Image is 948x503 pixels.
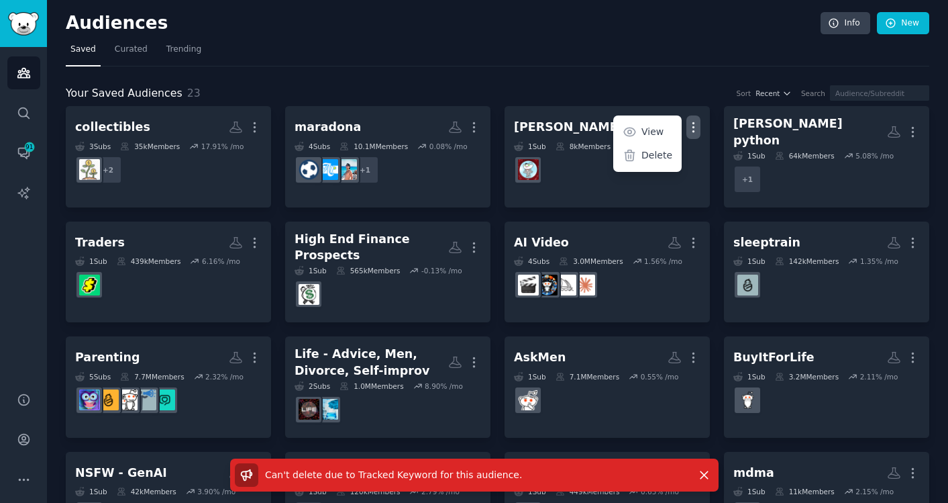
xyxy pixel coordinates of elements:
img: ClaudeAI [574,275,595,295]
span: Saved [70,44,96,56]
div: 8.90 % /mo [425,381,463,391]
img: sleeptrain [737,275,758,295]
a: maradona4Subs10.1MMembers0.08% /mo+1MaradonaPicsargentinasoccer [285,106,490,208]
div: -0.13 % /mo [421,266,462,275]
div: 64k Members [775,151,835,161]
a: Info [821,12,870,35]
img: Life [299,399,319,420]
a: Traders1Sub439kMembers6.16% /moTheRaceTo10Million [66,222,271,323]
div: Parenting [75,349,140,366]
a: Saved [66,39,101,66]
div: 1.56 % /mo [644,257,682,266]
div: 1 Sub [733,257,766,266]
div: 0.08 % /mo [429,142,468,151]
div: 5 Sub s [75,372,111,381]
img: peeweeherman [518,159,539,180]
div: 35k Members [120,142,180,151]
div: Search [801,89,825,98]
img: BuyItForLife [737,390,758,410]
img: aiArt [537,275,558,295]
div: collectibles [75,119,150,136]
a: View [616,118,680,146]
div: 2 Sub s [295,381,330,391]
a: collectibles3Subs35kMembers17.91% /mo+2AngelInvesting [66,106,271,208]
img: midjourney [556,275,576,295]
a: [PERSON_NAME]ViewDelete1Sub8kMembers12.59% /mopeeweeherman [505,106,710,208]
div: 6.16 % /mo [202,257,240,266]
div: [PERSON_NAME] python [733,116,887,148]
div: sleeptrain [733,234,800,251]
a: New [877,12,929,35]
span: Can't delete due to Tracked Keyword for this audience . [265,469,522,480]
div: 439k Members [117,257,181,266]
div: 0.55 % /mo [641,372,679,381]
div: 1.0M Members [339,381,403,391]
img: aivideo [518,275,539,295]
span: Your Saved Audiences [66,85,182,102]
div: 1 Sub [733,151,766,161]
img: FluentInFinance [299,284,319,305]
div: + 2 [94,156,122,184]
img: soccer [299,159,319,180]
img: AngelInvesting [79,159,100,180]
a: 91 [7,136,40,169]
img: daddit [117,390,138,410]
a: Trending [162,39,206,66]
div: [PERSON_NAME] [514,119,623,136]
img: ScienceBasedParenting [79,390,100,410]
div: AI Video [514,234,569,251]
div: 1 Sub [75,257,107,266]
div: 17.91 % /mo [201,142,244,151]
div: 10.1M Members [339,142,408,151]
a: Life - Advice, Men, Divorce, Self-improv2Subs1.0MMembers8.90% /moBiohackersLife [285,336,490,438]
img: TheRaceTo10Million [79,275,100,295]
div: 142k Members [775,257,839,266]
a: AI Video4Subs3.0MMembers1.56% /moClaudeAImidjourneyaiArtaivideo [505,222,710,323]
div: 4 Sub s [295,142,330,151]
div: 2.32 % /mo [205,372,244,381]
div: 5.08 % /mo [855,151,894,161]
div: 3 Sub s [75,142,111,151]
div: AskMen [514,349,566,366]
span: Trending [166,44,201,56]
img: NewParents [98,390,119,410]
span: 23 [187,87,201,99]
div: 1.35 % /mo [860,257,898,266]
p: Delete [641,148,672,163]
a: High End Finance Prospects1Sub565kMembers-0.13% /moFluentInFinance [285,222,490,323]
span: 91 [23,142,36,152]
p: View [641,125,664,139]
button: Recent [755,89,792,98]
div: 8k Members [556,142,611,151]
img: Advice [136,390,156,410]
div: 4 Sub s [514,257,549,266]
a: BuyItForLife1Sub3.2MMembers2.11% /moBuyItForLife [724,336,929,438]
h2: Audiences [66,13,821,34]
img: Biohackers [317,399,338,420]
div: 7.1M Members [556,372,619,381]
input: Audience/Subreddit [830,85,929,101]
div: 1 Sub [514,142,546,151]
img: AskMen [518,390,539,410]
img: argentina [317,159,338,180]
div: 1 Sub [733,372,766,381]
div: + 1 [733,165,761,193]
span: Curated [115,44,148,56]
span: Recent [755,89,780,98]
img: MaradonaPics [336,159,357,180]
div: maradona [295,119,361,136]
div: High End Finance Prospects [295,231,448,264]
div: + 1 [351,156,379,184]
a: Parenting5Subs7.7MMembers2.32% /moMommitAdvicedadditNewParentsScienceBasedParenting [66,336,271,438]
div: 3.0M Members [559,257,623,266]
div: 3.2M Members [775,372,839,381]
div: Life - Advice, Men, Divorce, Self-improv [295,346,448,379]
div: 7.7M Members [120,372,184,381]
a: AskMen1Sub7.1MMembers0.55% /moAskMen [505,336,710,438]
a: Curated [110,39,152,66]
img: GummySearch logo [8,12,39,36]
div: Sort [737,89,751,98]
div: Traders [75,234,125,251]
a: sleeptrain1Sub142kMembers1.35% /mosleeptrain [724,222,929,323]
img: Mommit [154,390,175,410]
